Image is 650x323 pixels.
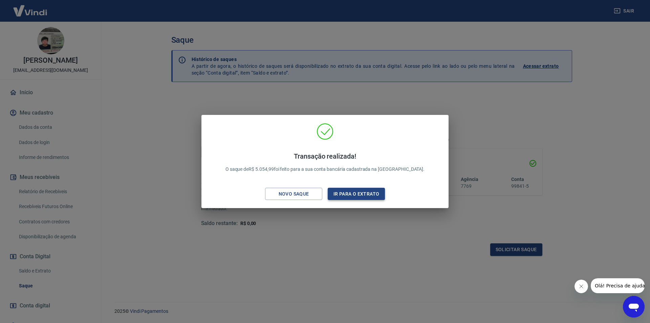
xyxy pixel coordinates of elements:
[575,280,588,293] iframe: Fechar mensagem
[225,152,425,160] h4: Transação realizada!
[265,188,322,200] button: Novo saque
[225,152,425,173] p: O saque de R$ 5.054,99 foi feito para a sua conta bancária cadastrada na [GEOGRAPHIC_DATA].
[328,188,385,200] button: Ir para o extrato
[591,278,645,293] iframe: Mensagem da empresa
[270,190,317,198] div: Novo saque
[4,5,57,10] span: Olá! Precisa de ajuda?
[623,296,645,318] iframe: Botão para abrir a janela de mensagens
